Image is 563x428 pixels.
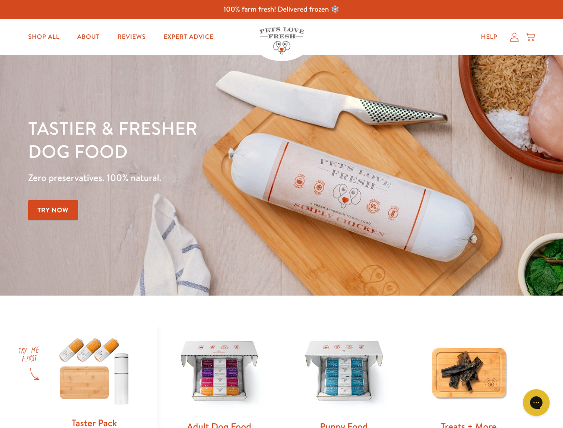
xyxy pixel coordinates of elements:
[474,28,505,46] a: Help
[28,170,366,186] p: Zero preservatives. 100% natural.
[28,116,366,163] h1: Tastier & fresher dog food
[28,200,78,220] a: Try Now
[70,28,107,46] a: About
[21,28,66,46] a: Shop All
[156,28,221,46] a: Expert Advice
[259,27,304,54] img: Pets Love Fresh
[110,28,152,46] a: Reviews
[518,386,554,419] iframe: Gorgias live chat messenger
